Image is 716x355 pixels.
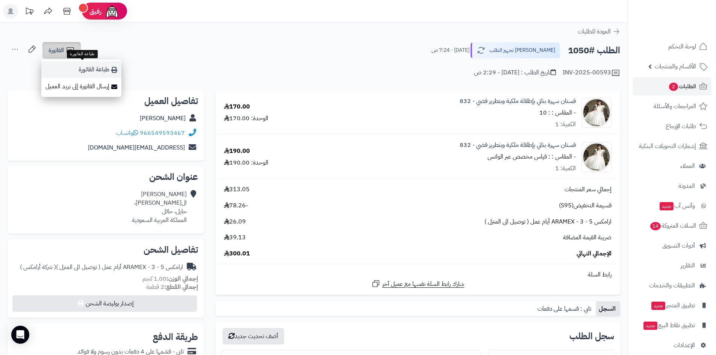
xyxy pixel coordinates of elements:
img: 1756114978-413A4924-90x90.jpeg [582,98,611,128]
a: تابي : قسمها على دفعات [534,301,596,316]
div: [PERSON_NAME] ال[PERSON_NAME]، حايل، حائل المملكة العربية السعودية [132,190,187,224]
a: [PERSON_NAME] [140,114,186,123]
a: التقارير [633,257,711,275]
div: 170.00 [224,103,250,111]
strong: إجمالي الوزن: [167,274,198,283]
a: واتساب [116,128,138,137]
div: 190.00 [224,147,250,156]
div: رابط السلة [218,270,617,279]
span: 26.09 [224,218,246,226]
a: السجل [596,301,620,316]
small: - المقاس : : قياس مخصص عبر الواتس [487,152,576,161]
small: 1.00 كجم [142,274,198,283]
span: 300.01 [224,249,250,258]
a: فستان سهرة بناتي بإطلالة ملكية وبتطريز فضي - 832 [460,97,576,106]
a: تطبيق المتجرجديد [633,296,711,314]
span: 39.13 [224,233,246,242]
span: شارك رابط السلة نفسها مع عميل آخر [382,280,464,289]
span: العملاء [680,161,695,171]
span: قسيمة التخفيض(S95) [559,201,612,210]
div: طباعة الفاتورة [67,50,98,58]
a: تطبيق نقاط البيعجديد [633,316,711,334]
small: 2 قطعة [146,282,198,292]
span: الفاتورة [48,46,64,55]
a: المراجعات والأسئلة [633,97,711,115]
small: [DATE] - 7:24 ص [431,47,469,54]
div: الوحدة: 190.00 [224,159,268,167]
a: إشعارات التحويلات البنكية [633,137,711,155]
span: جديد [643,322,657,330]
img: 1756114978-413A4924-90x90.jpeg [582,142,611,172]
div: الوحدة: 170.00 [224,114,268,123]
span: تطبيق نقاط البيع [643,320,695,331]
span: -78.26 [224,201,248,210]
div: الكمية: 1 [555,120,576,129]
a: المدونة [633,177,711,195]
span: المراجعات والأسئلة [654,101,696,112]
h2: عنوان الشحن [14,172,198,181]
div: الكمية: 1 [555,164,576,173]
img: ai-face.png [104,4,120,19]
a: إرسال الفاتورة إلى بريد العميل [41,78,121,95]
a: الفاتورة [42,42,81,59]
span: الإعدادات [674,340,695,350]
h2: تفاصيل العميل [14,97,198,106]
span: التطبيقات والخدمات [649,280,695,291]
div: تاريخ الطلب : [DATE] - 2:29 ص [474,68,556,77]
h2: الطلب #1050 [568,43,620,58]
div: ارامكس ARAMEX - 3 - 5 أيام عمل ( توصيل الى المنزل ) [20,263,183,272]
span: ارامكس ARAMEX - 3 - 5 أيام عمل ( توصيل الى المنزل ) [484,218,612,226]
h2: تفاصيل الشحن [14,245,198,254]
span: الأقسام والمنتجات [655,61,696,72]
a: طلبات الإرجاع [633,117,711,135]
a: الطلبات2 [633,77,711,95]
h2: طريقة الدفع [153,332,198,341]
a: لوحة التحكم [633,38,711,56]
span: طلبات الإرجاع [666,121,696,131]
span: تطبيق المتجر [651,300,695,311]
strong: إجمالي القطع: [164,282,198,292]
button: [PERSON_NAME] تجهيز الطلب [471,42,560,58]
a: الإعدادات [633,336,711,354]
button: إصدار بوليصة الشحن [12,295,197,312]
span: وآتس آب [659,201,695,211]
a: السلات المتروكة14 [633,217,711,235]
span: ( شركة أرامكس ) [20,263,56,272]
a: أدوات التسويق [633,237,711,255]
small: - المقاس : : 10 [539,108,576,117]
span: جديد [651,302,665,310]
span: أدوات التسويق [662,240,695,251]
span: إجمالي سعر المنتجات [565,185,612,194]
a: 966549593467 [140,128,185,137]
span: جديد [660,202,674,210]
h3: سجل الطلب [569,332,614,341]
span: السلات المتروكة [649,221,696,231]
div: Open Intercom Messenger [11,326,29,344]
span: الإجمالي النهائي [577,249,612,258]
button: أضف تحديث جديد [223,328,284,344]
div: INV-2025-00593 [563,68,620,77]
span: الطلبات [668,81,696,92]
a: العودة للطلبات [578,27,620,36]
a: العملاء [633,157,711,175]
span: 2 [669,83,678,91]
span: إشعارات التحويلات البنكية [639,141,696,151]
a: طباعة الفاتورة [41,61,121,78]
span: التقارير [681,260,695,271]
a: التطبيقات والخدمات [633,276,711,295]
span: 14 [650,222,661,230]
a: فستان سهرة بناتي بإطلالة ملكية وبتطريز فضي - 832 [460,141,576,150]
a: [EMAIL_ADDRESS][DOMAIN_NAME] [88,143,185,152]
span: 313.05 [224,185,250,194]
span: لوحة التحكم [668,41,696,52]
a: شارك رابط السلة نفسها مع عميل آخر [371,279,464,289]
a: وآتس آبجديد [633,197,711,215]
span: ضريبة القيمة المضافة [563,233,612,242]
span: رفيق [89,7,101,16]
a: تحديثات المنصة [20,4,39,21]
span: المدونة [678,181,695,191]
img: logo-2.png [665,21,709,37]
span: العودة للطلبات [578,27,611,36]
